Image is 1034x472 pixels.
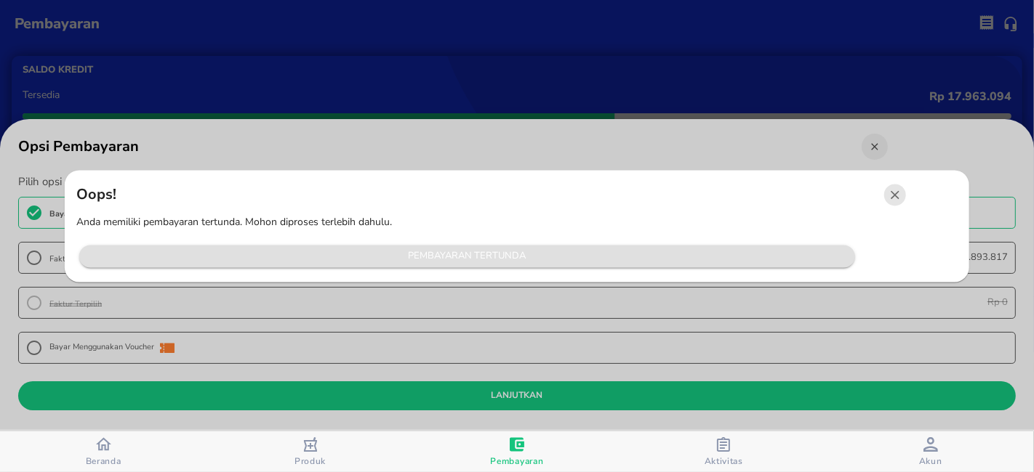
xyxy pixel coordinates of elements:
[491,455,544,467] span: Pembayaran
[76,215,958,230] p: Anda memiliki pembayaran tertunda. Mohon diproses terlebih dahulu.
[705,455,743,467] span: Aktivitas
[86,455,121,467] span: Beranda
[87,248,848,265] span: Pembayaran Tertunda
[76,182,884,208] h5: Oops!
[919,455,942,467] span: Akun
[294,455,326,467] span: Produk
